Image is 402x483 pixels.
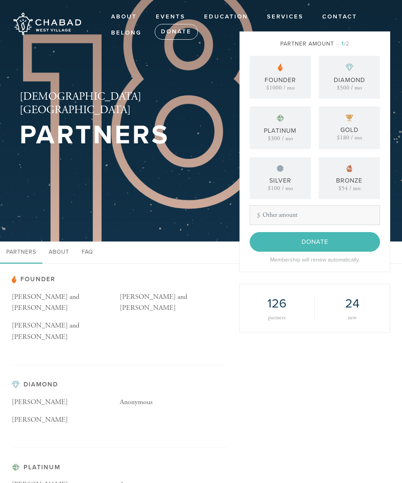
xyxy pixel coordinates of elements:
[105,26,148,40] a: Belong
[336,176,362,185] div: Bronze
[252,315,303,320] div: partners
[337,85,362,91] div: $500 / mo
[12,381,228,389] h3: Diamond
[278,64,283,71] img: pp-partner.svg
[12,276,16,284] img: pp-partner.svg
[277,165,284,172] img: pp-silver.svg
[334,75,365,85] div: Diamond
[120,291,228,314] p: [PERSON_NAME] and [PERSON_NAME]
[340,125,358,135] div: Gold
[12,381,20,389] img: pp-diamond.svg
[269,176,291,185] div: Silver
[268,185,293,191] div: $100 / mo
[268,135,293,141] div: $300 / mo
[105,9,143,24] a: About
[150,9,191,24] a: Events
[75,241,99,263] a: FAQ
[20,90,215,117] h2: [DEMOGRAPHIC_DATA][GEOGRAPHIC_DATA]
[12,397,68,406] span: [PERSON_NAME]
[346,115,353,121] img: pp-gold.svg
[327,296,378,311] h2: 24
[12,414,120,426] p: [PERSON_NAME]
[12,10,82,38] img: Chabad%20West%20Village.png
[198,9,254,24] a: EDUCATION
[12,463,20,471] img: pp-platinum.svg
[316,9,363,24] a: Contact
[327,315,378,320] div: new
[346,165,353,172] img: pp-bronze.svg
[120,397,228,408] p: Anonymous
[12,291,120,314] p: [PERSON_NAME] and [PERSON_NAME]
[20,123,215,148] h1: Partners
[276,114,284,122] img: pp-platinum.svg
[12,463,228,471] h3: Platinum
[264,126,296,135] div: Platinum
[252,296,303,311] h2: 126
[337,135,362,141] div: $180 / mo
[261,9,309,24] a: Services
[345,64,353,71] img: pp-diamond.svg
[250,205,380,225] input: Other amount
[12,276,228,284] h3: Founder
[266,85,294,91] div: $1000 / mo
[12,320,120,343] p: [PERSON_NAME] and [PERSON_NAME]
[265,75,296,85] div: Founder
[338,185,360,191] div: $54 / mo
[155,24,198,40] a: Donate
[250,256,380,264] div: Membership will renew automatically.
[42,241,75,263] a: About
